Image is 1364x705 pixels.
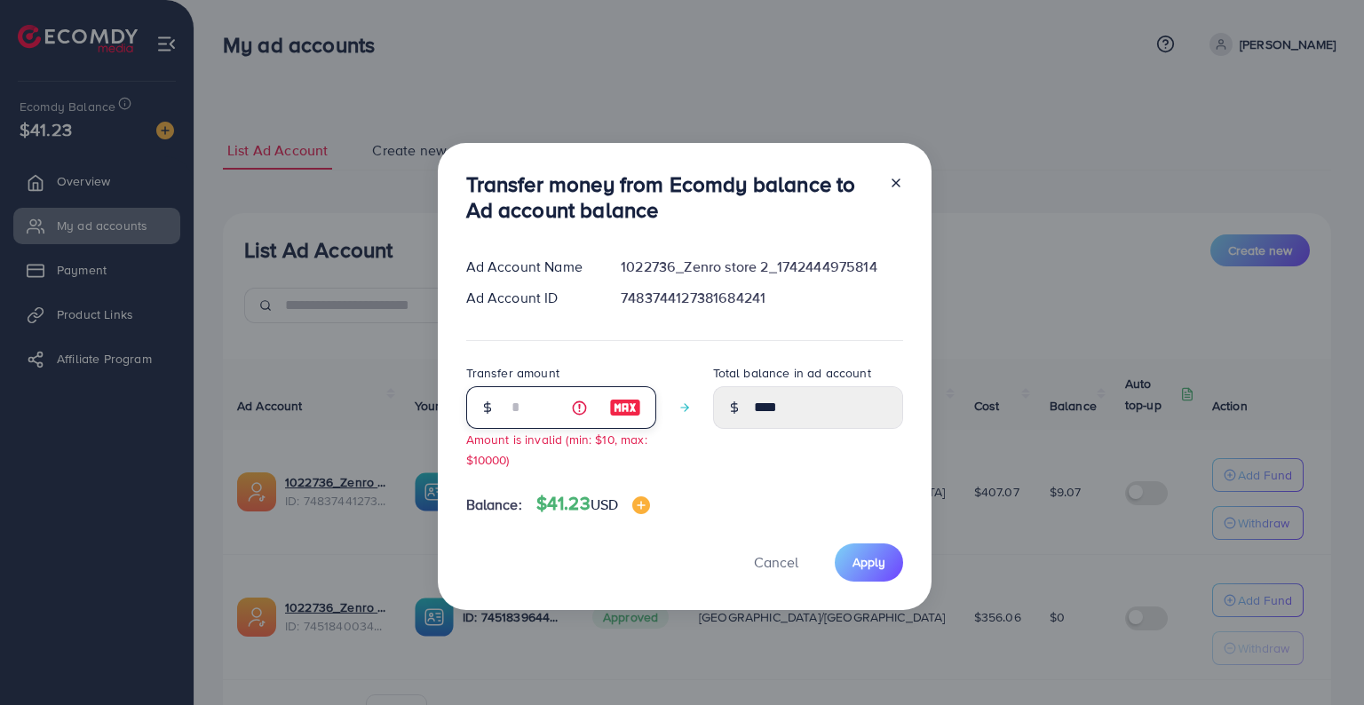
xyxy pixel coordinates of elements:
div: Ad Account ID [452,288,607,308]
button: Apply [835,543,903,582]
div: Ad Account Name [452,257,607,277]
h4: $41.23 [536,493,650,515]
span: Balance: [466,495,522,515]
div: 7483744127381684241 [607,288,916,308]
span: Cancel [754,552,798,572]
small: Amount is invalid (min: $10, max: $10000) [466,431,647,468]
img: image [632,496,650,514]
div: 1022736_Zenro store 2_1742444975814 [607,257,916,277]
span: Apply [852,553,885,571]
img: image [609,397,641,418]
button: Cancel [732,543,821,582]
h3: Transfer money from Ecomdy balance to Ad account balance [466,171,875,223]
iframe: Chat [1289,625,1351,692]
label: Total balance in ad account [713,364,871,382]
span: USD [591,495,618,514]
label: Transfer amount [466,364,559,382]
